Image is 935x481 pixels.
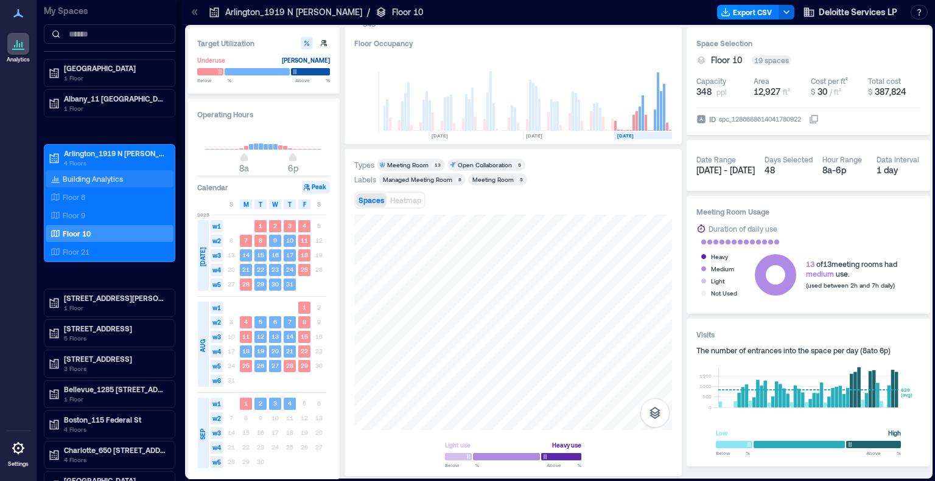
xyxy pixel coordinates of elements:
div: 8a - 6p [822,164,867,176]
span: w4 [211,264,223,276]
div: Meeting Room [387,161,429,169]
div: Underuse [197,54,225,66]
text: 24 [286,266,293,273]
text: 11 [301,237,308,244]
text: 25 [301,266,308,273]
p: 1 Floor [64,103,166,113]
span: AUG [198,339,208,352]
text: 4 [288,400,292,407]
a: Analytics [3,29,33,67]
text: 3 [288,222,292,229]
span: Floor 10 [711,54,742,66]
p: Analytics [7,56,30,63]
span: ft² [783,88,790,96]
p: 5 Floors [64,333,166,343]
p: 1 Floor [64,394,166,404]
span: w3 [211,331,223,343]
text: 31 [286,280,293,288]
div: Types [354,160,374,170]
span: SEP [198,429,208,440]
text: 15 [257,251,264,258]
span: Above % [547,462,581,469]
div: Capacity [696,76,726,86]
p: Floor 9 [63,210,85,220]
text: [DATE] [617,133,634,139]
span: Deloitte Services LP [819,6,897,18]
span: 6p [288,163,298,173]
div: 48 [765,164,813,176]
span: $ [868,88,872,96]
p: Boston_115 Federal St [64,415,166,424]
span: w2 [211,235,223,247]
span: S [317,199,321,209]
text: 10 [286,237,293,244]
p: 4 Floors [64,455,166,465]
div: Days Selected [765,154,813,164]
p: Floor 10 [392,6,423,18]
text: 27 [271,362,279,369]
span: w1 [211,302,223,314]
text: 28 [286,362,293,369]
span: w2 [211,412,223,424]
text: 8 [259,237,262,244]
text: 22 [257,266,264,273]
span: W [272,199,278,209]
div: Date Range [696,154,736,164]
span: 387,824 [875,86,906,97]
text: 11 [242,333,250,340]
text: 29 [257,280,264,288]
text: 20 [271,347,279,355]
span: $ [811,88,815,96]
div: Open Collaboration [458,161,512,169]
span: / ft² [830,88,841,96]
text: 21 [242,266,250,273]
p: Albany_11 [GEOGRAPHIC_DATA][PERSON_NAME] [64,94,166,103]
button: Peak [302,181,330,193]
p: [STREET_ADDRESS] [64,354,166,364]
div: Duration of daily use [709,223,777,235]
h3: Space Selection [696,37,920,49]
div: Light use [445,439,471,451]
span: w3 [211,249,223,261]
span: [DATE] [198,247,208,266]
p: 4 Floors [64,158,166,168]
span: Below % [445,462,479,469]
span: Heatmap [390,196,421,204]
text: 9 [273,237,277,244]
text: [DATE] [432,133,448,139]
p: Building Analytics [63,174,123,184]
p: [STREET_ADDRESS] [64,324,166,333]
p: 3 Floors [64,364,166,373]
button: Export CSV [717,5,779,19]
text: 30 [271,280,279,288]
span: ID [709,113,716,125]
tspan: 500 [702,393,712,400]
p: 1 Floor [64,303,166,313]
h3: Operating Hours [197,108,330,120]
span: w4 [211,345,223,358]
text: 28 [242,280,250,288]
text: 4 [244,318,248,325]
span: w6 [211,375,223,387]
span: 2025 [197,211,209,218]
p: [GEOGRAPHIC_DATA] [64,63,166,73]
span: 348 [696,86,712,98]
p: Charlotte_650 [STREET_ADDRESS][PERSON_NAME] [64,445,166,455]
span: w5 [211,456,223,468]
div: Floor Occupancy [354,37,672,49]
p: / [367,6,370,18]
button: Spaces [356,193,387,207]
span: Spaces [359,196,384,204]
div: Cost per ft² [811,76,848,86]
text: 18 [242,347,250,355]
div: Hour Range [822,154,862,164]
h3: Calendar [197,181,228,193]
span: w5 [211,360,223,372]
text: 7 [244,237,248,244]
tspan: 0 [709,404,712,410]
tspan: 1000 [699,383,712,389]
div: Area [754,76,769,86]
text: 3 [273,400,277,407]
div: 19 spaces [752,55,791,65]
span: S [229,199,233,209]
